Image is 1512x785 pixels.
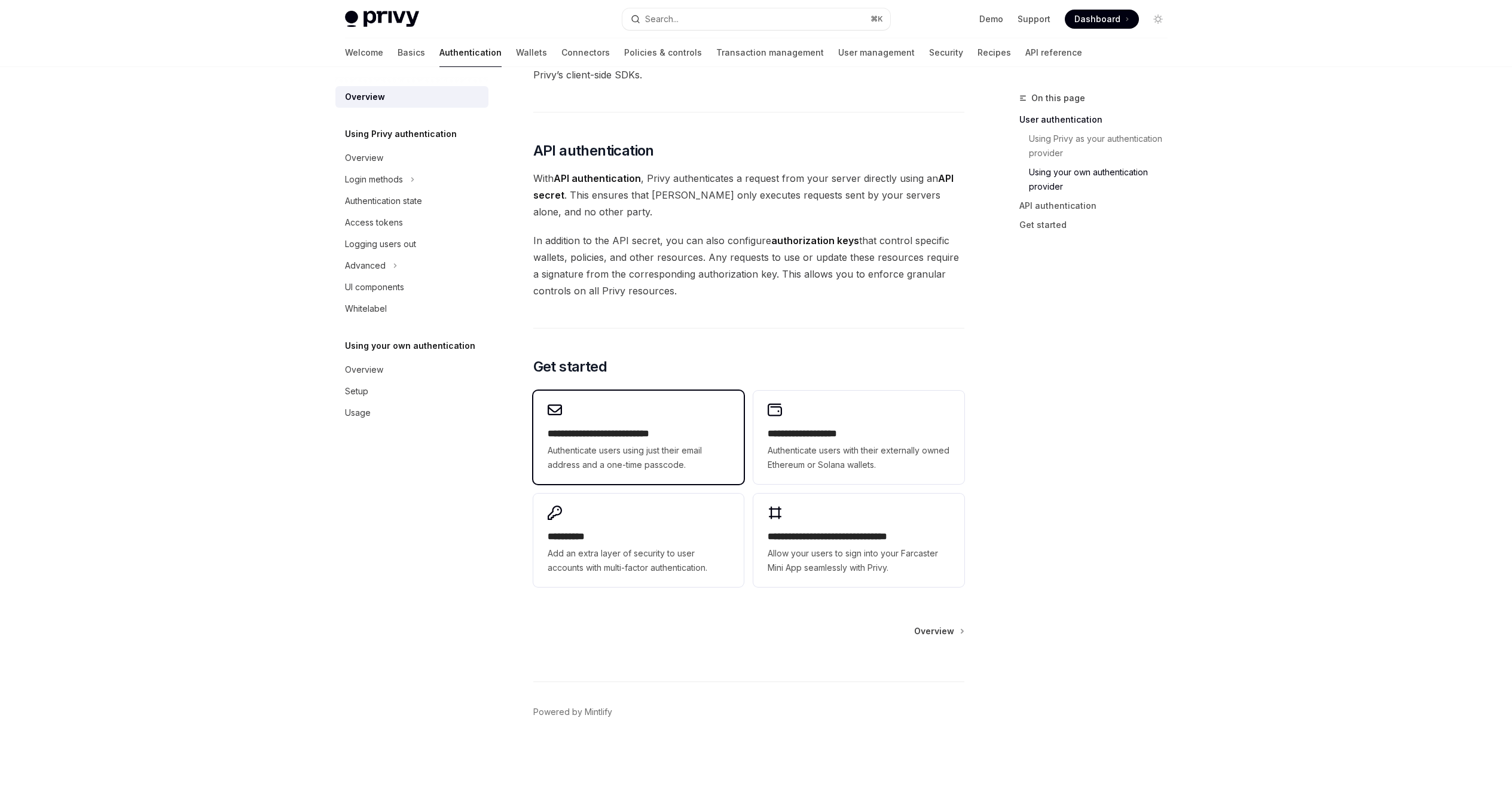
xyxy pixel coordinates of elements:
[345,90,385,104] div: Overview
[335,233,488,255] a: Logging users out
[533,232,964,299] span: In addition to the API secret, you can also configure that control specific wallets, policies, an...
[335,276,488,298] a: UI components
[1074,13,1120,25] span: Dashboard
[335,298,488,320] a: Whitelabel
[1031,91,1085,105] span: On this page
[978,38,1011,67] a: Recipes
[1025,38,1082,67] a: API reference
[533,357,607,376] span: Get started
[335,147,488,169] a: Overview
[345,194,422,208] div: Authentication state
[516,38,547,67] a: Wallets
[345,38,383,67] a: Welcome
[1018,13,1050,25] a: Support
[345,406,371,420] div: Usage
[914,625,954,637] span: Overview
[335,212,488,233] a: Access tokens
[335,190,488,212] a: Authentication state
[345,237,416,251] div: Logging users out
[345,258,386,273] div: Advanced
[345,339,475,353] h5: Using your own authentication
[335,381,488,402] a: Setup
[1019,196,1177,215] a: API authentication
[768,546,949,575] span: Allow your users to sign into your Farcaster Mini App seamlessly with Privy.
[439,38,502,67] a: Authentication
[929,38,963,67] a: Security
[335,402,488,424] a: Usage
[554,172,641,184] strong: API authentication
[1065,10,1139,29] a: Dashboard
[624,38,702,67] a: Policies & controls
[345,11,419,28] img: light logo
[345,363,383,377] div: Overview
[345,215,403,230] div: Access tokens
[870,14,883,24] span: ⌘ K
[561,38,610,67] a: Connectors
[345,172,403,187] div: Login methods
[548,443,729,472] span: Authenticate users using just their email address and a one-time passcode.
[979,13,1003,25] a: Demo
[645,12,679,26] div: Search...
[753,391,964,484] a: **** **** **** ****Authenticate users with their externally owned Ethereum or Solana wallets.
[768,443,949,472] span: Authenticate users with their externally owned Ethereum or Solana wallets.
[533,706,612,718] a: Powered by Mintlify
[622,8,890,30] button: Search...⌘K
[345,151,383,165] div: Overview
[335,359,488,381] a: Overview
[345,127,457,141] h5: Using Privy authentication
[398,38,425,67] a: Basics
[345,280,404,294] div: UI components
[771,235,859,247] strong: authorization keys
[838,38,915,67] a: User management
[335,86,488,108] a: Overview
[1148,10,1168,29] button: Toggle dark mode
[533,141,654,160] span: API authentication
[345,302,387,316] div: Whitelabel
[914,625,963,637] a: Overview
[1019,110,1177,129] a: User authentication
[548,546,729,575] span: Add an extra layer of security to user accounts with multi-factor authentication.
[533,494,744,587] a: **** *****Add an extra layer of security to user accounts with multi-factor authentication.
[716,38,824,67] a: Transaction management
[1019,215,1177,235] a: Get started
[345,384,368,398] div: Setup
[533,170,964,220] span: With , Privy authenticates a request from your server directly using an . This ensures that [PERS...
[1029,163,1177,196] a: Using your own authentication provider
[1029,129,1177,163] a: Using Privy as your authentication provider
